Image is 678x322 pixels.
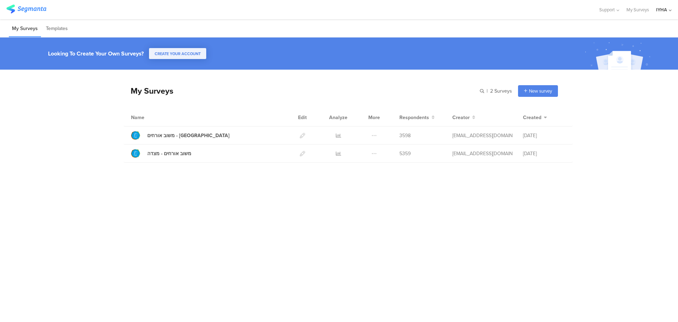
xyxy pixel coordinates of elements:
[529,88,552,94] span: New survey
[9,21,41,37] li: My Surveys
[399,114,429,121] span: Respondents
[155,51,201,57] span: CREATE YOUR ACCOUNT
[43,21,71,37] li: Templates
[523,150,565,157] div: [DATE]
[124,85,173,97] div: My Surveys
[399,132,411,139] span: 3598
[523,114,541,121] span: Created
[656,6,667,13] div: IYHA
[486,87,489,95] span: |
[523,132,565,139] div: [DATE]
[367,109,382,126] div: More
[582,40,655,72] img: create_account_image.svg
[399,114,435,121] button: Respondents
[490,87,512,95] span: 2 Surveys
[523,114,547,121] button: Created
[295,109,310,126] div: Edit
[599,6,615,13] span: Support
[147,132,230,139] div: משוב אורחים - עין גדי
[147,150,191,157] div: משוב אורחים - מצדה
[452,114,470,121] span: Creator
[452,114,475,121] button: Creator
[452,150,512,157] div: ofir@iyha.org.il
[6,5,46,13] img: segmanta logo
[149,48,206,59] button: CREATE YOUR ACCOUNT
[48,49,144,58] div: Looking To Create Your Own Surveys?
[131,149,191,158] a: משוב אורחים - מצדה
[399,150,411,157] span: 5359
[131,114,173,121] div: Name
[328,109,349,126] div: Analyze
[452,132,512,139] div: ofir@iyha.org.il
[131,131,230,140] a: משוב אורחים - [GEOGRAPHIC_DATA]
